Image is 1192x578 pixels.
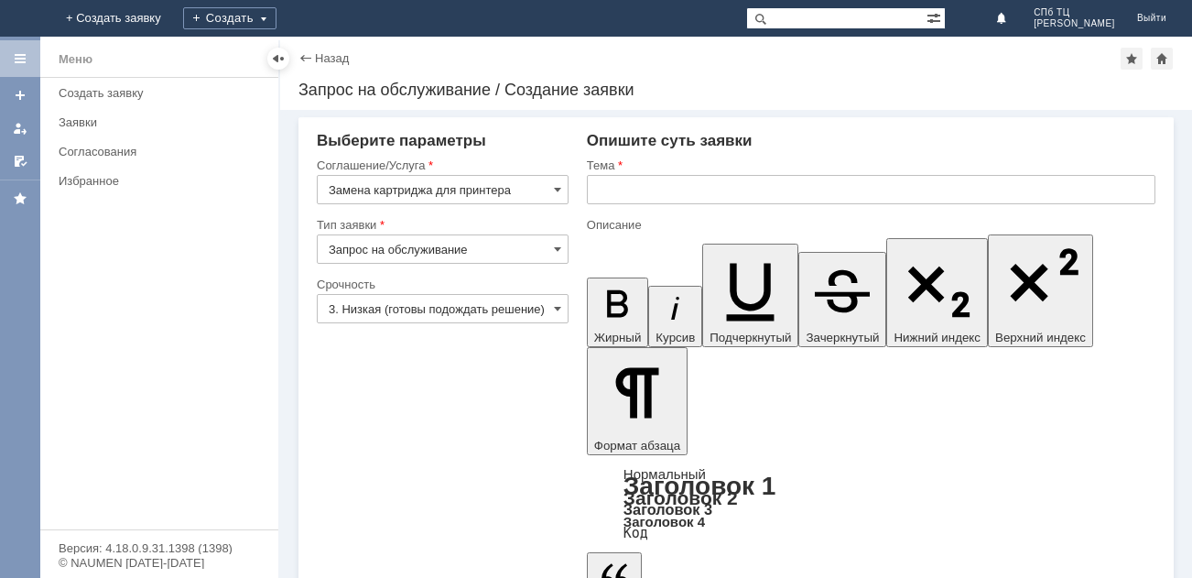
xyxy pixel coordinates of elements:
[1034,7,1115,18] span: СПб ТЦ
[317,159,565,171] div: Соглашение/Услуга
[927,8,945,26] span: Расширенный поиск
[267,48,289,70] div: Скрыть меню
[623,501,712,518] a: Заголовок 3
[315,51,349,65] a: Назад
[623,487,738,508] a: Заголовок 2
[806,331,879,344] span: Зачеркнутый
[886,238,988,347] button: Нижний индекс
[623,472,776,500] a: Заголовок 1
[587,347,688,455] button: Формат абзаца
[59,49,92,71] div: Меню
[710,331,791,344] span: Подчеркнутый
[51,137,275,166] a: Согласования
[317,132,486,149] span: Выберите параметры
[59,557,260,569] div: © NAUMEN [DATE]-[DATE]
[317,278,565,290] div: Срочность
[59,542,260,554] div: Версия: 4.18.0.9.31.1398 (1398)
[51,79,275,107] a: Создать заявку
[5,114,35,143] a: Мои заявки
[1151,48,1173,70] div: Сделать домашней страницей
[648,286,702,347] button: Курсив
[623,466,706,482] a: Нормальный
[5,147,35,176] a: Мои согласования
[317,219,565,231] div: Тип заявки
[594,439,680,453] span: Формат абзаца
[623,525,648,541] a: Код
[702,244,798,347] button: Подчеркнутый
[587,278,649,347] button: Жирный
[1121,48,1143,70] div: Добавить в избранное
[59,115,267,129] div: Заявки
[623,514,705,529] a: Заголовок 4
[995,331,1086,344] span: Верхний индекс
[1034,18,1115,29] span: [PERSON_NAME]
[59,145,267,158] div: Согласования
[587,219,1152,231] div: Описание
[59,86,267,100] div: Создать заявку
[656,331,695,344] span: Курсив
[587,468,1155,540] div: Формат абзаца
[183,7,276,29] div: Создать
[594,331,642,344] span: Жирный
[587,132,753,149] span: Опишите суть заявки
[988,234,1093,347] button: Верхний индекс
[798,252,886,347] button: Зачеркнутый
[5,81,35,110] a: Создать заявку
[51,108,275,136] a: Заявки
[587,159,1152,171] div: Тема
[298,81,1174,99] div: Запрос на обслуживание / Создание заявки
[894,331,981,344] span: Нижний индекс
[59,174,247,188] div: Избранное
